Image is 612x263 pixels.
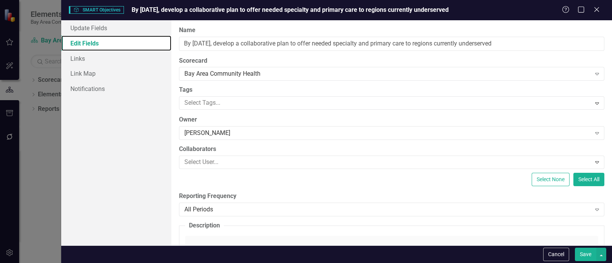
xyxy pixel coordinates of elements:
[179,57,604,65] label: Scorecard
[69,6,124,14] span: SMART Objectives
[179,26,604,35] label: Name
[543,248,569,261] button: Cancel
[179,192,604,201] label: Reporting Frequency
[179,86,604,94] label: Tags
[61,66,171,81] a: Link Map
[61,81,171,96] a: Notifications
[132,6,449,13] span: By [DATE], develop a collaborative plan to offer needed specialty and primary care to regions cur...
[185,221,224,230] legend: Description
[532,173,570,186] button: Select None
[179,145,604,154] label: Collaborators
[61,51,171,66] a: Links
[184,129,591,138] div: [PERSON_NAME]
[179,37,604,51] input: SMART Objectives Name
[184,70,591,78] div: Bay Area Community Health
[61,20,171,36] a: Update Fields
[61,36,171,51] a: Edit Fields
[179,115,604,124] label: Owner
[575,248,596,261] button: Save
[573,173,604,186] button: Select All
[184,205,591,214] div: All Periods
